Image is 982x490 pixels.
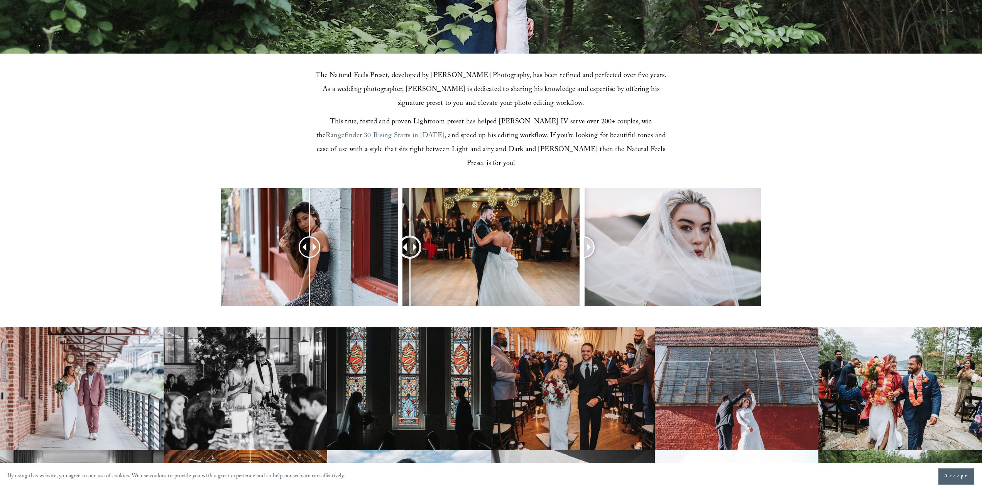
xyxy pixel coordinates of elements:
img: Raleigh wedding photographer couple dance [655,327,818,450]
img: Best Raleigh wedding venue reception toast [164,327,327,450]
span: This true, tested and proven Lightroom preset has helped [PERSON_NAME] IV serve over 200+ couples... [316,116,654,142]
img: Elegant bride and groom first look photography [327,327,491,450]
span: Accept [944,473,968,480]
span: , and speed up his editing workflow. If you’re looking for beautiful tones and ease of use with a... [317,130,668,170]
p: By using this website, you agree to our use of cookies. We use cookies to provide you with a grea... [8,471,345,482]
img: Breathtaking mountain wedding venue in NC [818,327,982,450]
a: Rangefinder 30 Rising Starts in [DATE] [326,130,445,142]
button: Accept [938,468,974,485]
span: The Natural Feels Preset, developed by [PERSON_NAME] Photography, has been refined and perfected ... [316,70,669,110]
img: Rustic Raleigh wedding venue couple down the aisle [491,327,654,450]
